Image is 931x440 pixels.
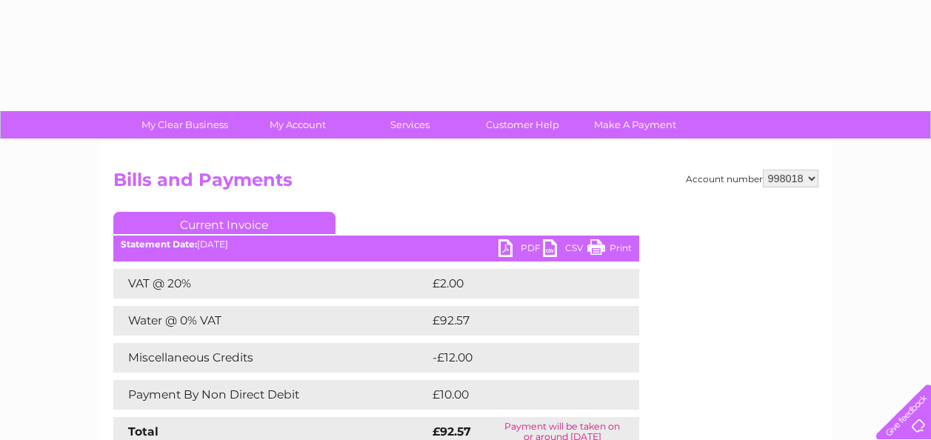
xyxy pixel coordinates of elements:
td: £92.57 [429,306,609,336]
td: -£12.00 [429,343,611,373]
a: My Account [236,111,358,139]
td: Miscellaneous Credits [113,343,429,373]
a: Customer Help [461,111,584,139]
td: £2.00 [429,269,605,299]
div: [DATE] [113,239,639,250]
td: Water @ 0% VAT [113,306,429,336]
td: Payment By Non Direct Debit [113,380,429,410]
b: Statement Date: [121,239,197,250]
strong: £92.57 [433,424,471,439]
a: Make A Payment [574,111,696,139]
strong: Total [128,424,158,439]
a: CSV [543,239,587,261]
a: Current Invoice [113,212,336,234]
a: Print [587,239,632,261]
td: VAT @ 20% [113,269,429,299]
h2: Bills and Payments [113,170,818,198]
a: PDF [498,239,543,261]
a: My Clear Business [124,111,246,139]
div: Account number [686,170,818,187]
td: £10.00 [429,380,609,410]
a: Services [349,111,471,139]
